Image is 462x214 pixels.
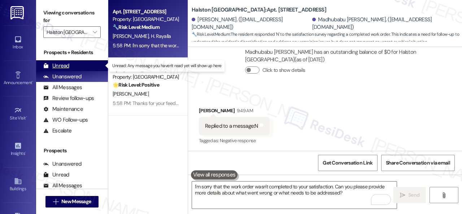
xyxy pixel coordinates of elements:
[43,182,82,189] div: All Messages
[113,8,179,16] div: Apt. [STREET_ADDRESS]
[10,6,25,19] img: ResiDesk Logo
[4,140,32,159] a: Insights •
[199,135,270,146] div: Tagged as:
[220,137,256,144] span: Negative response
[192,182,397,209] textarea: To enrich screen reader interactions, please activate Accessibility in Grammarly extension settings
[400,192,405,198] i: 
[245,48,428,64] div: Madhubabu [PERSON_NAME] has an outstanding balance of $0 for Halston [GEOGRAPHIC_DATA] (as of [DA...
[192,31,230,37] strong: 🔧 Risk Level: Medium
[43,116,88,124] div: WO Follow-ups
[4,104,32,124] a: Site Visit •
[381,155,455,171] button: Share Conversation via email
[26,114,27,119] span: •
[199,107,270,117] div: [PERSON_NAME]
[53,199,58,205] i: 
[386,159,450,167] span: Share Conversation via email
[262,66,305,74] label: Click to show details
[318,155,377,171] button: Get Conversation Link
[393,187,426,203] button: Send
[113,33,151,39] span: [PERSON_NAME]
[43,105,83,113] div: Maintenance
[43,62,69,70] div: Unread
[93,29,97,35] i: 
[323,159,372,167] span: Get Conversation Link
[43,127,71,135] div: Escalate
[192,31,462,46] span: : The resident responded 'N' to the satisfaction survey regarding a completed work order. This in...
[43,95,94,102] div: Review follow-ups
[441,192,446,198] i: 
[43,73,82,80] div: Unanswered
[192,16,310,31] div: [PERSON_NAME]. ([EMAIL_ADDRESS][DOMAIN_NAME])
[43,160,82,168] div: Unanswered
[47,26,89,38] input: All communities
[112,63,221,69] p: Unread: Any message you haven't read yet will show up here
[61,198,91,205] span: New Message
[408,191,419,199] span: Send
[113,100,257,106] div: 5:58 PM: Thanks for your feedback. We appreciate it. Enjoy your day!
[113,82,159,88] strong: 🌟 Risk Level: Positive
[43,171,69,179] div: Unread
[36,147,108,154] div: Prospects
[4,175,32,195] a: Buildings
[25,150,26,155] span: •
[235,107,253,114] div: 9:49 AM
[312,16,457,31] div: Madhubabu [PERSON_NAME]. ([EMAIL_ADDRESS][DOMAIN_NAME])
[113,73,179,81] div: Property: [GEOGRAPHIC_DATA]
[43,7,101,26] label: Viewing conversations for
[43,84,82,91] div: All Messages
[4,33,32,53] a: Inbox
[36,49,108,56] div: Prospects + Residents
[113,24,160,30] strong: 🔧 Risk Level: Medium
[113,91,149,97] span: [PERSON_NAME]
[192,6,326,14] b: Halston [GEOGRAPHIC_DATA]: Apt. [STREET_ADDRESS]
[32,79,33,84] span: •
[45,196,99,208] button: New Message
[151,33,171,39] span: H. Rayalla
[113,16,179,23] div: Property: [GEOGRAPHIC_DATA]
[205,122,258,130] div: Replied to a message:N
